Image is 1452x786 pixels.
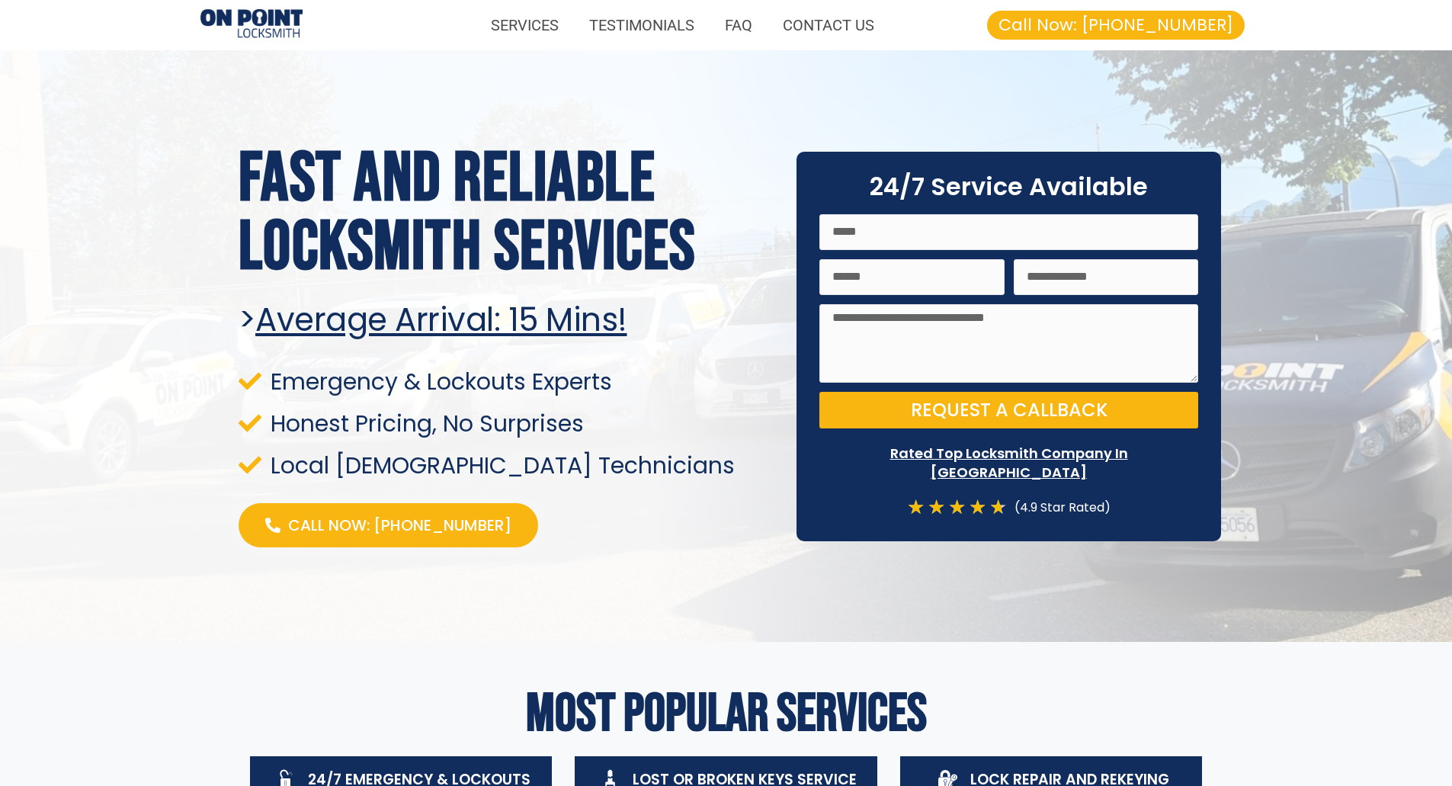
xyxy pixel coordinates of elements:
span: Emergency & Lockouts Experts [267,371,612,392]
a: SERVICES [476,8,574,43]
img: Proximity Locksmiths 1 [200,9,303,40]
i: ★ [928,497,945,518]
i: ★ [948,497,966,518]
form: On Point Locksmith Victoria Form [819,214,1198,438]
h2: Most Popular Services [239,688,1214,741]
span: Call Now: [PHONE_NUMBER] [998,17,1233,34]
span: Request a Callback [911,401,1107,419]
a: CONTACT US [768,8,889,43]
i: ★ [969,497,986,518]
a: FAQ [710,8,768,43]
span: Local [DEMOGRAPHIC_DATA] Technicians [267,455,735,476]
h1: Fast and reliable locksmith services [239,145,778,282]
span: Call Now: [PHONE_NUMBER] [288,515,511,536]
a: TESTIMONIALS [574,8,710,43]
nav: Menu [318,8,889,43]
a: Call Now: [PHONE_NUMBER] [239,503,538,547]
button: Request a Callback [819,392,1198,428]
u: Average arrival: 15 Mins! [255,297,627,342]
a: Call Now: [PHONE_NUMBER] [987,11,1245,40]
p: Rated Top Locksmith Company In [GEOGRAPHIC_DATA] [819,444,1198,482]
h2: > [239,301,778,339]
h2: 24/7 Service Available [819,175,1198,199]
div: 4.7/5 [907,497,1007,518]
span: Honest Pricing, No Surprises [267,413,584,434]
i: ★ [989,497,1007,518]
div: (4.9 Star Rated) [1007,497,1111,518]
i: ★ [907,497,925,518]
